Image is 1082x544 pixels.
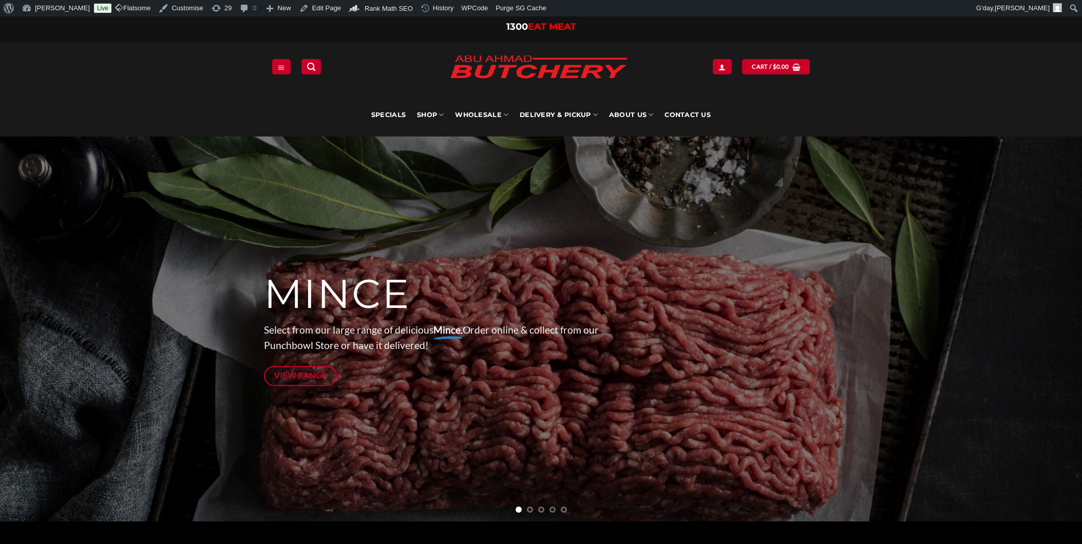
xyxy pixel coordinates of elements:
a: View Range [264,366,337,386]
img: Avatar of Adam Kawtharani [1053,3,1062,12]
li: Page dot 2 [527,507,533,513]
li: Page dot 1 [516,507,522,513]
a: 1300EAT MEAT [506,21,576,32]
a: About Us [609,93,653,137]
a: View cart [742,59,810,74]
bdi: 0.00 [773,63,789,70]
span: EAT MEAT [528,21,576,32]
li: Page dot 4 [549,507,556,513]
a: Contact Us [665,93,711,137]
span: 1300 [506,21,528,32]
span: MINCE [264,269,410,319]
a: SHOP [417,93,444,137]
a: Search [301,59,321,74]
span: Rank Math SEO [365,5,413,12]
span: Select from our large range of delicious Order online & collect from our Punchbowl Store or have ... [264,324,599,352]
li: Page dot 5 [561,507,567,513]
strong: Mince. [433,324,463,336]
a: My account [713,59,731,74]
span: Cart / [752,62,789,71]
span: [PERSON_NAME] [995,4,1050,12]
a: Live [94,4,111,13]
img: Abu Ahmad Butchery [441,48,636,87]
a: Specials [371,93,406,137]
span: View Range [274,369,327,382]
a: Menu [272,59,291,74]
span: $ [773,62,776,71]
a: Wholesale [455,93,508,137]
li: Page dot 3 [538,507,544,513]
a: Delivery & Pickup [520,93,598,137]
